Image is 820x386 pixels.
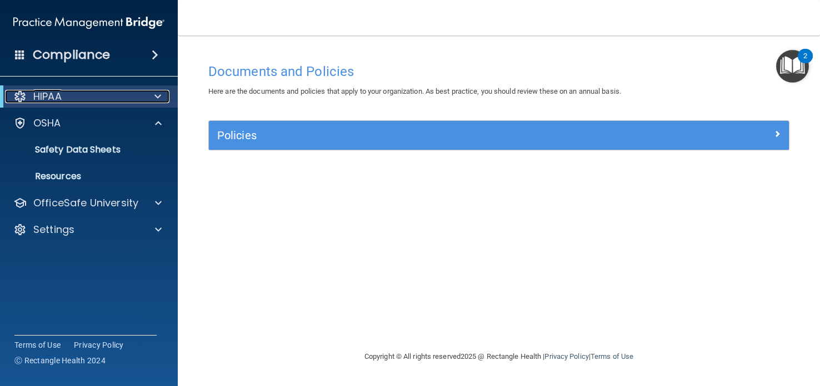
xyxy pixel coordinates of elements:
h4: Documents and Policies [208,64,789,79]
p: Safety Data Sheets [7,144,159,155]
p: Resources [7,171,159,182]
div: 2 [803,56,807,70]
a: OfficeSafe University [13,196,162,210]
h4: Compliance [33,47,110,63]
a: OSHA [13,116,162,130]
iframe: Drift Widget Chat Controller [764,309,807,352]
a: HIPAA [13,90,161,103]
div: Copyright © All rights reserved 2025 @ Rectangle Health | | [296,339,702,374]
a: Privacy Policy [544,352,588,360]
h5: Policies [217,129,636,141]
p: Settings [33,223,74,236]
span: Ⓒ Rectangle Health 2024 [14,355,106,366]
p: HIPAA [33,90,62,103]
a: Terms of Use [591,352,633,360]
a: Policies [217,126,781,144]
button: Open Resource Center, 2 new notifications [776,50,809,83]
a: Privacy Policy [74,339,124,351]
span: Here are the documents and policies that apply to your organization. As best practice, you should... [208,87,621,95]
p: OSHA [33,116,61,130]
img: PMB logo [13,12,164,34]
p: OfficeSafe University [33,196,138,210]
a: Terms of Use [14,339,61,351]
a: Settings [13,223,162,236]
